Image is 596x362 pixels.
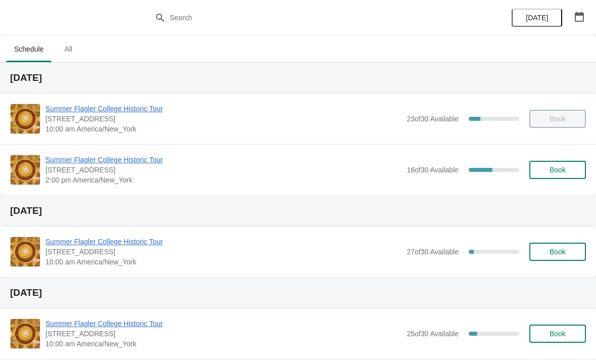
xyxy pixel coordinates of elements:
span: Book [550,330,566,338]
span: Book [550,166,566,174]
span: 10:00 am America/New_York [45,257,402,267]
h2: [DATE] [10,73,586,83]
span: 10:00 am America/New_York [45,339,402,349]
span: Summer Flagler College Historic Tour [45,237,402,247]
button: Book [529,161,586,179]
span: Summer Flagler College Historic Tour [45,155,402,165]
span: [STREET_ADDRESS] [45,247,402,257]
input: Search [169,9,447,27]
span: [STREET_ADDRESS] [45,114,402,124]
span: Summer Flagler College Historic Tour [45,104,402,114]
span: [STREET_ADDRESS] [45,165,402,175]
img: Summer Flagler College Historic Tour | 74 King Street, St. Augustine, FL, USA | 10:00 am America/... [11,104,40,133]
span: 2:00 pm America/New_York [45,175,402,185]
button: Book [529,325,586,343]
img: Summer Flagler College Historic Tour | 74 King Street, St. Augustine, FL, USA | 10:00 am America/... [11,237,40,266]
span: [DATE] [526,14,548,22]
span: Schedule [6,40,52,58]
span: Book [550,248,566,256]
span: 25 of 30 Available [407,330,459,338]
span: 23 of 30 Available [407,115,459,123]
span: 27 of 30 Available [407,248,459,256]
button: [DATE] [512,9,562,27]
button: Book [529,243,586,261]
span: [STREET_ADDRESS] [45,329,402,339]
span: Summer Flagler College Historic Tour [45,319,402,329]
span: All [56,40,81,58]
span: 16 of 30 Available [407,166,459,174]
h2: [DATE] [10,206,586,216]
img: Summer Flagler College Historic Tour | 74 King Street, St. Augustine, FL, USA | 10:00 am America/... [11,319,40,348]
h2: [DATE] [10,288,586,298]
img: Summer Flagler College Historic Tour | 74 King Street, St. Augustine, FL, USA | 2:00 pm America/N... [11,155,40,185]
span: 10:00 am America/New_York [45,124,402,134]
